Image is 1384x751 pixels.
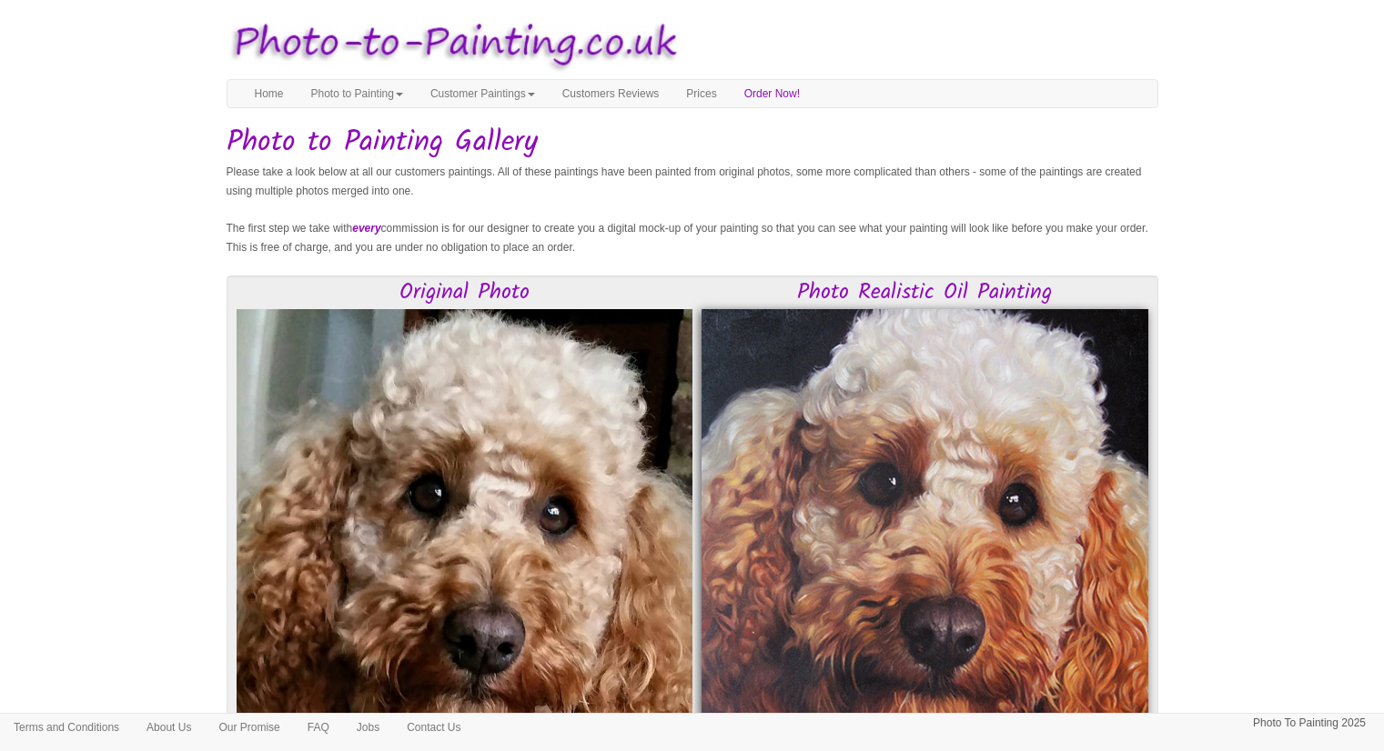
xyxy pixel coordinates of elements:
[227,163,1158,201] p: Please take a look below at all our customers paintings. All of these paintings have been painted...
[227,126,1158,158] h1: Photo to Painting Gallery
[1253,714,1366,733] p: Photo To Painting 2025
[731,80,813,107] a: Order Now!
[549,80,673,107] a: Customers Reviews
[417,80,549,107] a: Customer Paintings
[133,714,205,741] a: About Us
[294,714,343,741] a: FAQ
[298,80,417,107] a: Photo to Painting
[241,80,298,107] a: Home
[217,9,683,79] img: Photo to Painting
[352,222,380,235] em: every
[393,714,474,741] a: Contact Us
[205,714,293,741] a: Our Promise
[702,281,1148,305] h3: Photo Realistic Oil Painting
[227,219,1158,257] p: The first step we take with commission is for our designer to create you a digital mock-up of you...
[237,281,692,305] h3: Original Photo
[672,80,730,107] a: Prices
[343,714,393,741] a: Jobs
